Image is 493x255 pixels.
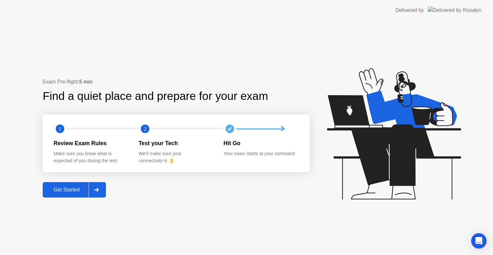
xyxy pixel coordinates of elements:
[43,78,310,86] div: Exam Pre-flight:
[223,150,298,157] div: Your exam starts at your command
[43,182,106,198] button: Get Started
[144,126,146,132] text: 2
[139,150,213,164] div: We’ll make sure your connectivity is 👌
[79,79,93,84] b: 5 min
[43,88,269,105] div: Find a quiet place and prepare for your exam
[59,126,61,132] text: 1
[45,187,89,193] div: Get Started
[54,139,128,147] div: Review Exam Rules
[428,6,481,14] img: Delivered by Rosalyn
[139,139,213,147] div: Test your Tech
[471,233,487,249] div: Open Intercom Messenger
[54,150,128,164] div: Make sure you know what is expected of you during the test.
[395,6,424,14] div: Delivered by
[223,139,298,147] div: Hit Go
